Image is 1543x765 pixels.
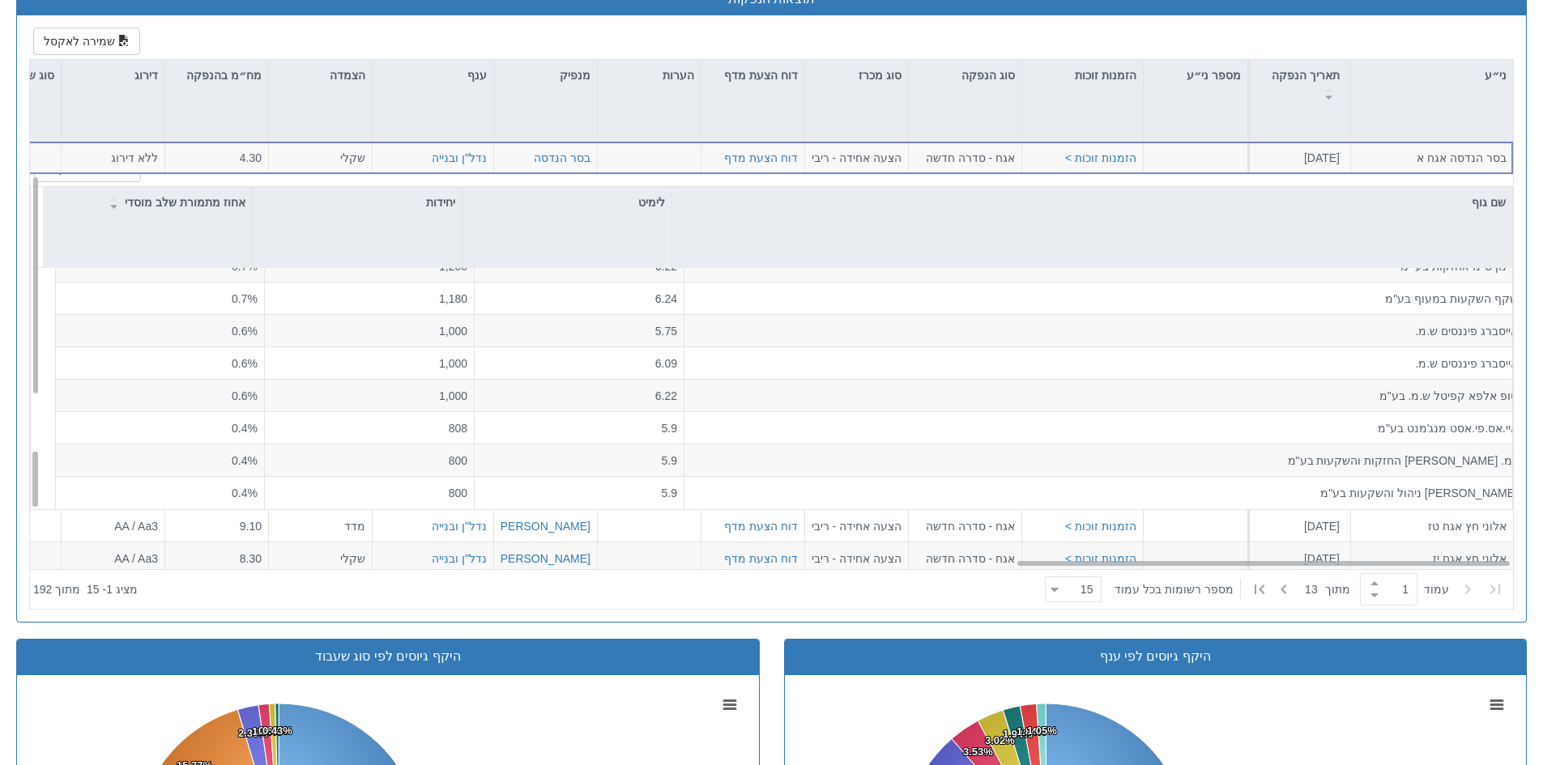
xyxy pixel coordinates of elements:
tspan: 1.05% [1027,725,1057,737]
div: היקף גיוסים לפי ענף [797,648,1515,666]
div: תאריך הנפקה [1250,60,1350,109]
div: דוח הצעת מדף [701,60,804,109]
div: סוג הנפקה [909,60,1021,91]
span: ‏עמוד [1424,581,1449,597]
tspan: 0.43% [262,725,292,737]
tspan: 3.53% [963,746,993,758]
div: ענף [373,60,493,91]
div: הצמדה [269,60,372,91]
tspan: 2.35% [238,727,268,739]
div: סוג מכרז [805,60,908,91]
div: מספר ני״ע [1144,60,1247,91]
tspan: 3.02% [985,734,1015,746]
div: היקף גיוסים לפי סוג שעבוד [29,648,747,666]
tspan: 1.84% [1017,725,1046,737]
button: שמירה לאקסל [33,28,140,55]
div: מנפיק [494,60,597,91]
div: ‏ מתוך [1038,572,1510,607]
div: ‏מציג 1 - 15 ‏ מתוך 192 [33,572,138,607]
div: מח״מ בהנפקה [165,60,268,109]
span: 13 [1305,581,1325,597]
div: 15 [1081,581,1100,597]
div: ני״ע [1351,60,1513,91]
tspan: 1.20% [252,725,282,737]
tspan: 0.66% [258,725,288,737]
span: ‏מספר רשומות בכל עמוד [1115,581,1234,597]
div: דירוג [62,60,164,91]
tspan: 1.94% [1003,728,1033,740]
div: הזמנות זוכות [1022,60,1143,91]
div: הערות [598,60,701,91]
